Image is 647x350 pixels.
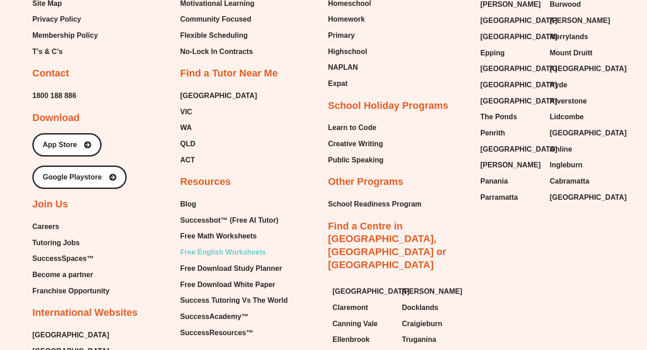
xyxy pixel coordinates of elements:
a: Homework [328,13,371,26]
span: SuccessSpaces™ [32,252,94,265]
span: Merrylands [550,30,588,44]
a: [GEOGRAPHIC_DATA] [32,328,109,342]
span: Franchise Opportunity [32,284,110,298]
a: ACT [180,153,257,167]
span: T’s & C’s [32,45,62,58]
a: The Ponds [480,110,541,124]
span: Primary [328,29,355,42]
span: Lidcombe [550,110,584,124]
span: [GEOGRAPHIC_DATA] [550,126,627,140]
h2: Find a Tutor Near Me [180,67,278,80]
span: Truganina [402,333,436,346]
a: [GEOGRAPHIC_DATA] [480,14,541,27]
span: Penrith [480,126,505,140]
a: [PERSON_NAME] [402,285,463,298]
a: App Store [32,133,102,157]
a: T’s & C’s [32,45,98,58]
a: Learn to Code [328,121,384,135]
a: NAPLAN [328,61,371,74]
span: Community Focused [180,13,251,26]
a: Creative Writing [328,137,384,151]
span: Ryde [550,78,567,92]
iframe: Chat Widget [493,248,647,350]
span: Homework [328,13,365,26]
span: Ellenbrook [332,333,370,346]
h2: Contact [32,67,69,80]
span: The Ponds [480,110,517,124]
a: Mount Druitt [550,46,611,60]
span: [GEOGRAPHIC_DATA] [480,62,557,76]
span: [PERSON_NAME] [550,14,610,27]
a: WA [180,121,257,135]
span: Riverstone [550,94,587,108]
span: ACT [180,153,195,167]
span: [GEOGRAPHIC_DATA] [550,62,627,76]
a: Membership Policy [32,29,98,42]
a: SuccessAcademy™ [180,310,288,323]
span: [GEOGRAPHIC_DATA] [480,78,557,92]
a: [GEOGRAPHIC_DATA] [480,62,541,76]
span: Online [550,143,572,156]
span: Cabramatta [550,175,589,188]
span: Careers [32,220,59,233]
a: Find a Centre in [GEOGRAPHIC_DATA], [GEOGRAPHIC_DATA] or [GEOGRAPHIC_DATA] [328,220,446,270]
a: SuccessSpaces™ [32,252,110,265]
a: School Readiness Program [328,197,421,211]
a: Careers [32,220,110,233]
a: 1800 188 886 [32,89,76,103]
span: QLD [180,137,195,151]
a: Riverstone [550,94,611,108]
a: [GEOGRAPHIC_DATA] [550,191,611,204]
a: [GEOGRAPHIC_DATA] [480,78,541,92]
a: Ryde [550,78,611,92]
a: Become a partner [32,268,110,282]
a: Google Playstore [32,166,127,189]
a: Penrith [480,126,541,140]
a: Canning Vale [332,317,393,331]
span: No-Lock In Contracts [180,45,253,58]
a: [GEOGRAPHIC_DATA] [332,285,393,298]
a: Expat [328,77,371,90]
span: Creative Writing [328,137,383,151]
span: Free Download Study Planner [180,262,282,275]
span: Parramatta [480,191,518,204]
span: Highschool [328,45,367,58]
span: SuccessAcademy™ [180,310,248,323]
span: Free Download White Paper [180,278,275,292]
span: App Store [43,141,77,148]
a: QLD [180,137,257,151]
a: [GEOGRAPHIC_DATA] [550,62,611,76]
span: WA [180,121,192,135]
span: Expat [328,77,348,90]
span: Claremont [332,301,368,314]
a: Free Download Study Planner [180,262,288,275]
span: Craigieburn [402,317,443,331]
span: [GEOGRAPHIC_DATA] [180,89,257,103]
span: Ingleburn [550,158,583,172]
span: Free Math Worksheets [180,229,257,243]
a: Success Tutoring Vs The World [180,294,288,307]
h2: International Websites [32,306,137,319]
a: [PERSON_NAME] [550,14,611,27]
a: Docklands [402,301,463,314]
h2: Download [32,112,80,125]
a: Community Focused [180,13,257,26]
a: Claremont [332,301,393,314]
a: Public Speaking [328,153,384,167]
a: Epping [480,46,541,60]
a: No-Lock In Contracts [180,45,257,58]
span: Free English Worksheets [180,246,266,259]
a: [GEOGRAPHIC_DATA] [480,143,541,156]
a: Privacy Policy [32,13,98,26]
span: [GEOGRAPHIC_DATA] [480,30,557,44]
span: Google Playstore [43,174,102,181]
h2: School Holiday Programs [328,99,448,112]
span: Successbot™ (Free AI Tutor) [180,214,279,227]
span: Flexible Scheduling [180,29,248,42]
a: Ellenbrook [332,333,393,346]
span: NAPLAN [328,61,358,74]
